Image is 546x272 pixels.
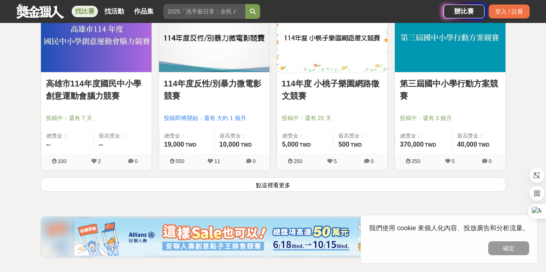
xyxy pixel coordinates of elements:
span: -- [46,141,51,148]
span: 11 [214,158,220,164]
span: 250 [412,158,421,164]
span: TWD [300,142,311,148]
span: 5,000 [282,141,299,148]
span: TWD [351,142,362,148]
span: 最高獎金： [220,132,265,140]
span: 總獎金： [46,132,89,140]
span: 最高獎金： [338,132,382,140]
span: 2 [98,158,101,164]
span: 投稿即將開始：還有 大約 1 個月 [164,114,265,122]
span: 550 [176,158,185,164]
input: 2025「洗手新日常：全民 ALL IN」洗手歌全台徵選 [163,4,245,19]
span: TWD [478,142,489,148]
span: 0 [371,158,374,164]
a: 辦比賽 [444,5,485,18]
span: 投稿中：還有 7 天 [46,114,147,122]
span: -- [99,141,103,148]
img: Cover Image [395,4,505,72]
a: 作品集 [131,6,157,17]
span: 250 [294,158,303,164]
span: 0 [253,158,256,164]
button: 點這裡看更多 [41,177,506,192]
span: 100 [58,158,67,164]
img: cf4fb443-4ad2-4338-9fa3-b46b0bf5d316.png [75,219,472,256]
span: 0 [135,158,138,164]
span: 我們使用 cookie 來個人化內容、投放廣告和分析流量。 [369,224,529,231]
span: 5 [452,158,455,164]
a: 找比賽 [72,6,98,17]
span: 0 [489,158,492,164]
a: 114年度反性/別暴力微電影競賽 [164,77,265,102]
a: 高雄市114年度國民中小學創意運動會腦力競賽 [46,77,147,102]
span: 投稿中：還有 20 天 [282,114,383,122]
a: 找活動 [101,6,127,17]
span: 投稿中：還有 3 個月 [400,114,501,122]
span: 總獎金： [282,132,329,140]
span: 總獎金： [164,132,209,140]
a: 第三屆國中小學行動方案競賽 [400,77,501,102]
span: TWD [185,142,196,148]
span: 370,000 [400,141,424,148]
img: Cover Image [41,4,152,72]
span: 總獎金： [400,132,447,140]
div: 登入 / 註冊 [489,5,530,18]
button: 確定 [488,241,529,255]
span: 最高獎金： [457,132,501,140]
a: 114年度 小桃子樂園網路徵文競賽 [282,77,383,102]
span: 10,000 [220,141,240,148]
img: Cover Image [277,4,387,72]
img: Cover Image [159,4,270,72]
span: TWD [240,142,251,148]
span: TWD [425,142,436,148]
span: 5 [334,158,337,164]
span: 500 [338,141,349,148]
span: 最高獎金： [99,132,147,140]
span: 40,000 [457,141,477,148]
span: 19,000 [164,141,184,148]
